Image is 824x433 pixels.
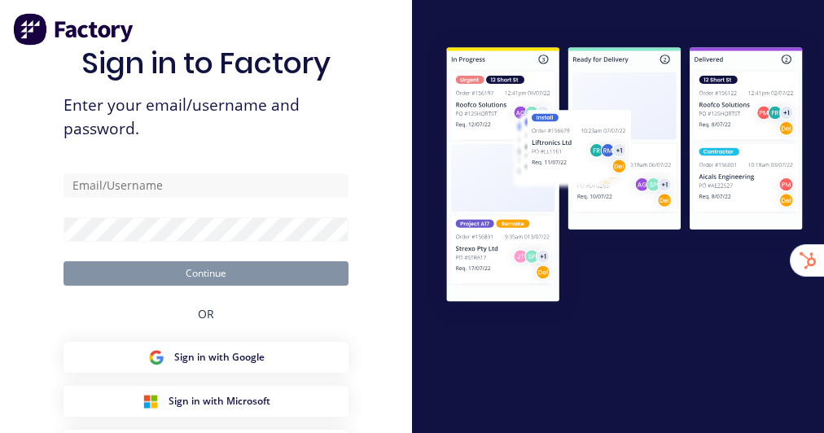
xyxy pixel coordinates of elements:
img: Google Sign in [148,349,164,365]
img: Factory [13,13,135,46]
span: Sign in with Microsoft [169,394,270,409]
button: Continue [64,261,348,286]
button: Google Sign inSign in with Google [64,342,348,373]
span: Enter your email/username and password. [64,94,348,141]
input: Email/Username [64,173,348,198]
div: OR [198,286,214,342]
img: Microsoft Sign in [142,393,159,409]
img: Sign in [425,28,824,326]
h1: Sign in to Factory [81,46,331,81]
button: Microsoft Sign inSign in with Microsoft [64,386,348,417]
span: Sign in with Google [174,350,265,365]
